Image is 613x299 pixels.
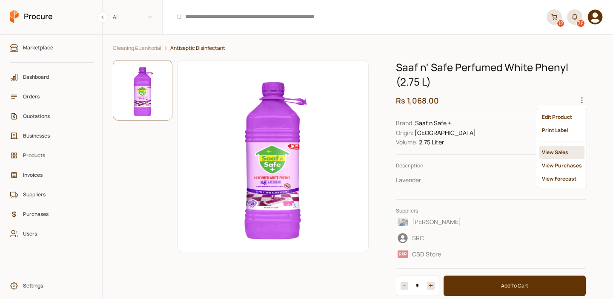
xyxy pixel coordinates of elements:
span: Settings [23,282,87,290]
span: Orders [23,92,87,101]
div: View Forecast [539,172,584,185]
dt: Origin : [396,128,413,138]
a: Products [6,147,98,164]
button: Decrease item quantity [427,282,435,290]
span: SRC [412,234,424,242]
input: 1 Items [408,282,427,290]
dd: 2.75 Liter [396,138,586,147]
span: [PERSON_NAME] [412,218,461,226]
button: 38 [567,9,582,25]
div: CSD Store [396,247,583,261]
a: Marketplace [6,40,98,56]
div: Kashif Ali Khan [396,215,583,229]
span: Suppliers [23,190,87,198]
span: Quotations [23,112,87,120]
p: Lavender [396,175,586,185]
dt: Unit of Measure [396,138,418,147]
span: Dashboard [23,73,87,81]
a: Cleaning & Janitorial [113,45,161,52]
span: CSD Store [412,250,441,259]
a: Dashboard [6,69,98,85]
span: All [103,10,162,24]
button: Add To Cart [444,276,586,296]
span: Products [23,151,87,159]
div: 12 [557,20,564,27]
p: Suppliers [396,207,586,215]
a: Suppliers [6,187,98,203]
a: Businesses [6,128,98,144]
div: 38 [577,20,584,27]
span: All [113,13,119,21]
span: Purchases [23,210,87,218]
span: Procure [24,11,53,22]
a: Orders [6,89,98,105]
a: Purchases [6,206,98,222]
dd: [GEOGRAPHIC_DATA] [396,128,586,138]
div: View Purchases [539,159,584,172]
button: CSD Store [396,247,586,262]
dt: Brand : [396,118,414,128]
span: Invoices [23,171,87,179]
button: SRC [396,231,586,245]
button: [PERSON_NAME] [396,215,586,229]
div: Print Label [539,124,584,137]
a: Antiseptic Disinfectant [170,45,225,52]
span: Users [23,230,87,238]
a: Procure [10,10,53,24]
h2: Rs 1,068.00 [396,95,586,106]
a: 12 [547,9,562,25]
div: View Sales [539,146,584,159]
dd: Saaf n Safe + [396,118,586,128]
div: Edit Product [539,110,584,124]
p: Description [396,161,586,170]
button: Increase item quantity [401,282,408,290]
h1: Saaf n' Safe Perfumed White Phenyl (2.75 L) [396,60,586,89]
input: Products, Businesses, Users, Suppliers, Orders, and Purchases [168,6,541,28]
span: Businesses [23,132,87,140]
a: Invoices [6,167,98,183]
a: Users [6,226,98,242]
a: Settings [6,278,98,294]
span: Marketplace [23,43,87,52]
a: Quotations [6,108,98,124]
div: SRC [396,231,583,245]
